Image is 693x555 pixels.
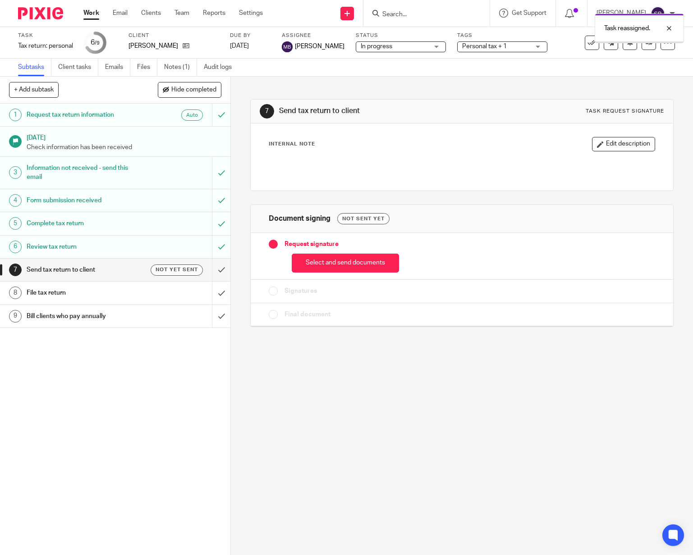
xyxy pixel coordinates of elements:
h1: Complete tax return [27,217,144,230]
div: 8 [9,287,22,299]
span: [DATE] [230,43,249,49]
img: svg%3E [282,41,293,52]
a: Emails [105,59,130,76]
h1: Send tax return to client [279,106,482,116]
p: Internal Note [269,141,315,148]
span: Hide completed [171,86,216,94]
div: 6 [9,241,22,253]
h1: Bill clients who pay annually [27,309,144,323]
button: Edit description [592,137,655,151]
div: 4 [9,194,22,207]
a: Notes (1) [164,59,197,76]
div: 1 [9,109,22,121]
span: Signatures [285,287,317,296]
h1: Form submission received [27,194,144,207]
a: Settings [239,9,263,18]
div: Auto [181,109,203,121]
a: Work [83,9,99,18]
p: Task reassigned. [604,24,650,33]
button: Hide completed [158,82,221,97]
div: 9 [9,310,22,323]
p: [PERSON_NAME] [129,41,178,50]
a: Files [137,59,157,76]
h1: Review tax return [27,240,144,254]
span: Personal tax + 1 [462,43,507,50]
a: Client tasks [58,59,98,76]
h1: Request tax return information [27,108,144,122]
div: Tax return: personal [18,41,73,50]
span: Not yet sent [156,266,198,273]
a: Clients [141,9,161,18]
a: Team [174,9,189,18]
h1: Send tax return to client [27,263,144,277]
div: 7 [9,264,22,276]
h1: [DATE] [27,131,222,142]
div: 7 [260,104,274,118]
a: Reports [203,9,225,18]
span: Request signature [285,240,339,249]
a: Subtasks [18,59,51,76]
label: Due by [230,32,271,39]
label: Task [18,32,73,39]
img: svg%3E [651,6,665,21]
div: 3 [9,166,22,179]
div: 5 [9,217,22,230]
a: Audit logs [204,59,239,76]
a: Email [113,9,128,18]
h1: Document signing [269,214,330,223]
label: Assignee [282,32,344,39]
span: In progress [361,43,392,50]
h1: Information not received - send this email [27,161,144,184]
button: Select and send documents [292,254,399,273]
div: Not sent yet [337,213,390,224]
h1: File tax return [27,286,144,300]
img: Pixie [18,7,63,19]
div: Task request signature [586,108,664,115]
small: /9 [95,41,100,45]
span: Final document [285,310,330,319]
div: 6 [91,37,100,48]
span: [PERSON_NAME] [295,42,344,51]
label: Client [129,32,219,39]
p: Check information has been received [27,143,222,152]
button: + Add subtask [9,82,59,97]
